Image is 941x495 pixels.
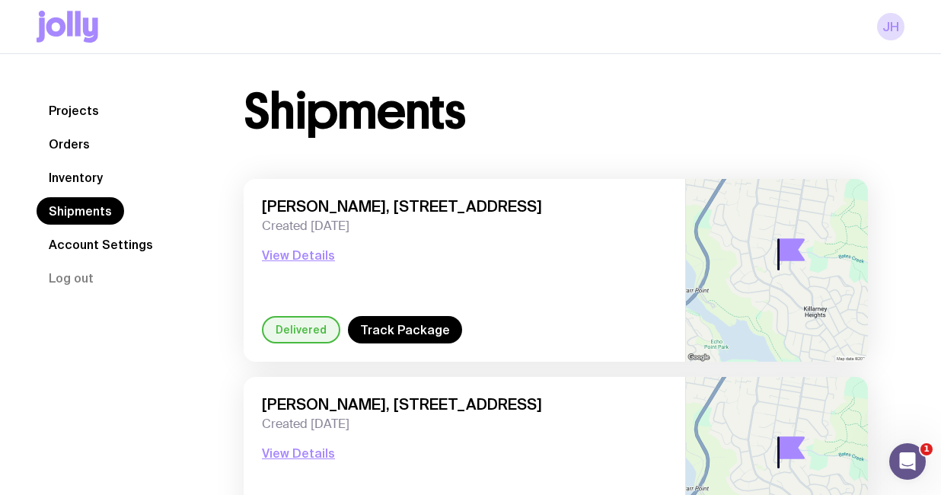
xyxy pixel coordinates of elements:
[877,13,904,40] a: JH
[889,443,926,480] iframe: Intercom live chat
[37,97,111,124] a: Projects
[262,395,667,414] span: [PERSON_NAME], [STREET_ADDRESS]
[37,130,102,158] a: Orders
[262,316,340,343] div: Delivered
[244,88,465,136] h1: Shipments
[37,164,115,191] a: Inventory
[37,264,106,292] button: Log out
[920,443,933,455] span: 1
[37,231,165,258] a: Account Settings
[37,197,124,225] a: Shipments
[348,316,462,343] a: Track Package
[262,417,667,432] span: Created [DATE]
[262,197,667,216] span: [PERSON_NAME], [STREET_ADDRESS]
[262,444,335,462] button: View Details
[262,246,335,264] button: View Details
[262,219,667,234] span: Created [DATE]
[686,179,868,362] img: staticmap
